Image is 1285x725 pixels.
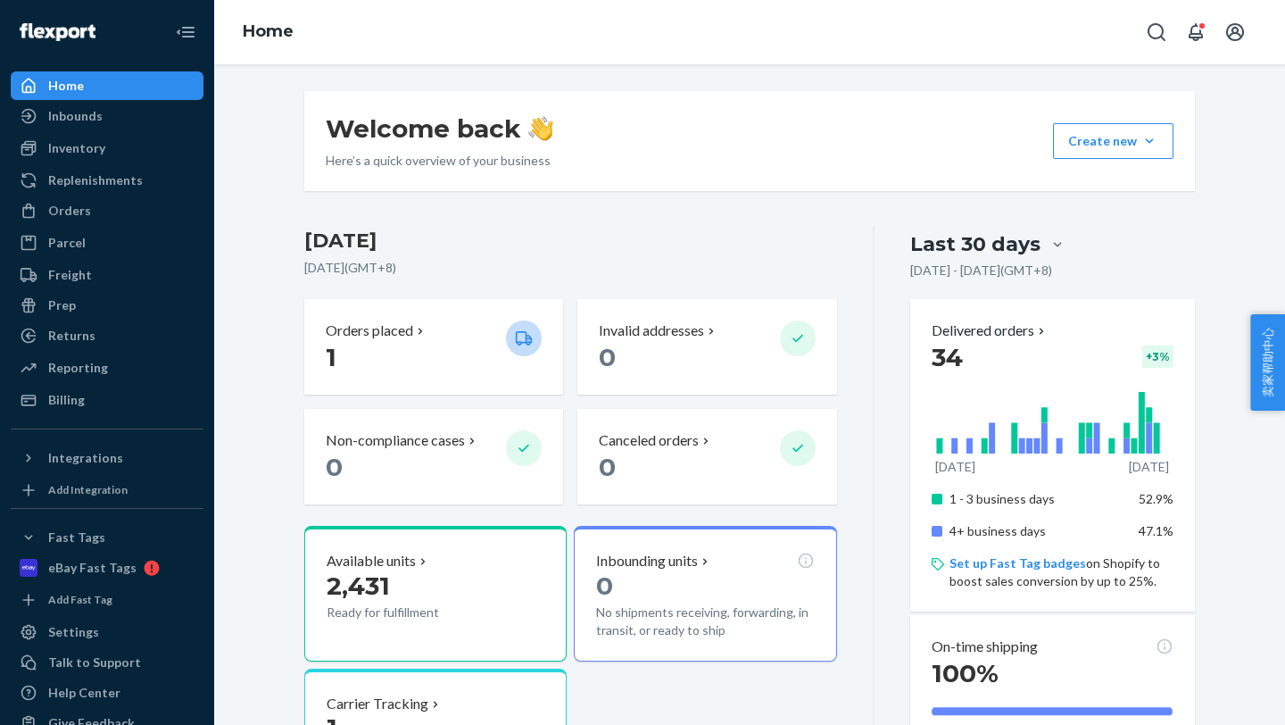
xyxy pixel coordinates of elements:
span: 100% [932,658,999,688]
div: Parcel [48,234,86,252]
p: Invalid addresses [599,321,704,341]
div: Freight [48,266,92,284]
p: 1 - 3 business days [949,490,1125,508]
div: eBay Fast Tags [48,559,137,577]
h3: [DATE] [304,227,837,255]
a: Replenishments [11,166,203,195]
button: Open account menu [1217,14,1253,50]
button: Orders placed 1 [304,299,563,395]
button: Fast Tags [11,523,203,552]
a: Freight [11,261,203,289]
div: Home [48,77,84,95]
div: Last 30 days [910,230,1040,258]
div: Fast Tags [48,529,105,546]
p: Available units [327,551,416,571]
span: 0 [596,571,613,601]
div: Add Fast Tag [48,592,112,607]
span: 0 [326,452,343,482]
div: Help Center [48,684,120,702]
button: Invalid addresses 0 [577,299,836,395]
p: Canceled orders [599,430,699,451]
div: Reporting [48,359,108,377]
p: 4+ business days [949,522,1125,540]
p: On-time shipping [932,637,1038,657]
button: 卖家帮助中心 [1250,314,1285,411]
div: Talk to Support [48,654,141,671]
span: 2,431 [327,571,390,601]
div: Orders [48,202,91,220]
button: Close Navigation [168,14,203,50]
a: Settings [11,618,203,646]
div: Replenishments [48,171,143,189]
a: Reporting [11,354,203,382]
p: on Shopify to boost sales conversion by up to 25%. [949,554,1173,590]
div: Prep [48,296,76,314]
h1: Welcome back [326,112,553,145]
button: Delivered orders [932,321,1049,341]
div: Inbounds [48,107,103,125]
p: [DATE] ( GMT+8 ) [304,259,837,277]
a: Help Center [11,679,203,707]
span: 47.1% [1139,523,1173,538]
a: Inventory [11,134,203,162]
p: No shipments receiving, forwarding, in transit, or ready to ship [596,604,814,639]
div: Billing [48,391,85,409]
div: Add Integration [48,482,128,497]
a: Set up Fast Tag badges [949,555,1086,571]
a: Orders [11,196,203,225]
a: eBay Fast Tags [11,554,203,582]
a: Home [11,71,203,100]
p: [DATE] [1129,458,1169,476]
span: 0 [599,342,616,372]
span: 0 [599,452,616,482]
button: Canceled orders 0 [577,409,836,504]
a: Add Fast Tag [11,589,203,611]
button: Open Search Box [1139,14,1174,50]
a: Returns [11,321,203,350]
span: 52.9% [1139,491,1173,506]
img: Flexport logo [20,23,95,41]
div: Settings [48,623,99,641]
button: Non-compliance cases 0 [304,409,563,504]
a: Parcel [11,229,203,257]
a: Add Integration [11,479,203,501]
img: hand-wave emoji [528,116,553,141]
a: Billing [11,386,203,414]
div: Inventory [48,139,105,157]
ol: breadcrumbs [228,6,308,58]
button: Open notifications [1178,14,1214,50]
button: Integrations [11,444,203,472]
button: Available units2,431Ready for fulfillment [304,526,567,662]
p: Here’s a quick overview of your business [326,152,553,170]
p: Carrier Tracking [327,694,428,714]
p: [DATE] - [DATE] ( GMT+8 ) [910,262,1052,279]
a: Prep [11,291,203,320]
a: Inbounds [11,102,203,130]
div: Integrations [48,449,123,467]
p: Ready for fulfillment [327,604,492,621]
p: Non-compliance cases [326,430,465,451]
a: Talk to Support [11,648,203,677]
p: Inbounding units [596,551,698,571]
div: Returns [48,327,95,345]
button: Create new [1053,123,1173,159]
button: Inbounding units0No shipments receiving, forwarding, in transit, or ready to ship [574,526,836,662]
span: 1 [326,342,336,372]
div: + 3 % [1142,346,1173,368]
p: [DATE] [935,458,975,476]
a: Home [243,21,294,41]
span: 34 [932,342,963,372]
p: Orders placed [326,321,413,341]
